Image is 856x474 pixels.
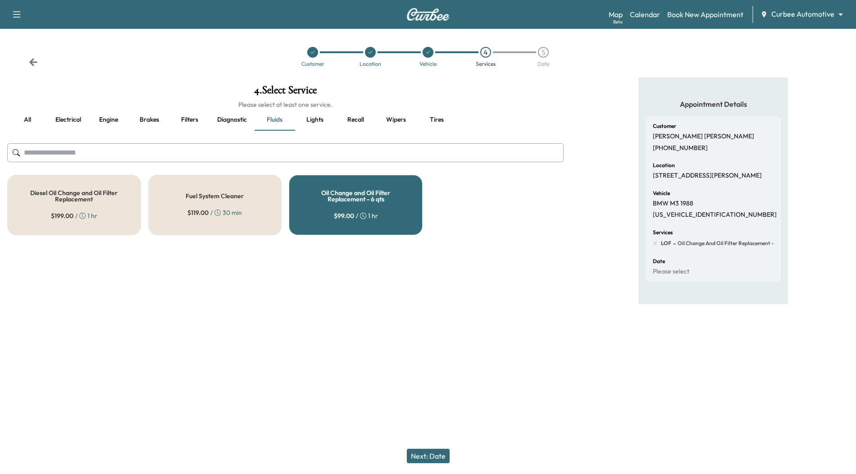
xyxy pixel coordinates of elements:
a: Calendar [630,9,660,20]
button: Fluids [254,109,295,131]
span: $ 99.00 [334,211,354,220]
h6: Services [653,230,673,235]
div: Beta [613,18,623,25]
button: Recall [335,109,376,131]
p: [STREET_ADDRESS][PERSON_NAME] [653,172,762,180]
span: Curbee Automotive [771,9,834,19]
h5: Fuel System Cleaner [186,193,244,199]
div: / 1 hr [51,211,97,220]
h6: Customer [653,123,676,129]
h1: 4 . Select Service [7,85,564,100]
div: / 30 min [187,208,242,217]
button: Brakes [129,109,169,131]
p: BMW M3 1988 [653,200,693,208]
div: Vehicle [419,61,437,67]
h5: Oil Change and Oil Filter Replacement - 6 qts [304,190,408,202]
h6: Vehicle [653,191,670,196]
div: Location [360,61,381,67]
div: Back [29,58,38,67]
p: Please select [653,268,689,276]
h6: Location [653,163,675,168]
img: Curbee Logo [406,8,450,21]
span: Oil Change and Oil Filter Replacement - 6 qts [676,240,788,247]
button: Diagnostic [210,109,254,131]
a: MapBeta [609,9,623,20]
button: all [7,109,48,131]
button: Electrical [48,109,88,131]
h5: Appointment Details [646,99,781,109]
h6: Date [653,259,665,264]
span: LOF [661,240,671,247]
p: [PERSON_NAME] [PERSON_NAME] [653,132,754,141]
button: Filters [169,109,210,131]
button: Engine [88,109,129,131]
h5: Diesel Oil Change and Oil Filter Replacement [22,190,126,202]
a: Book New Appointment [667,9,743,20]
div: Date [537,61,549,67]
div: 5 [538,47,549,58]
div: basic tabs example [7,109,564,131]
button: Lights [295,109,335,131]
button: Wipers [376,109,416,131]
p: [PHONE_NUMBER] [653,144,708,152]
span: $ 119.00 [187,208,209,217]
div: / 1 hr [334,211,378,220]
div: 4 [480,47,491,58]
h6: Please select at least one service. [7,100,564,109]
p: [US_VEHICLE_IDENTIFICATION_NUMBER] [653,211,777,219]
div: Services [476,61,496,67]
button: Tires [416,109,457,131]
span: $ 199.00 [51,211,73,220]
button: Next: Date [407,449,450,463]
span: - [671,239,676,248]
div: Customer [301,61,324,67]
